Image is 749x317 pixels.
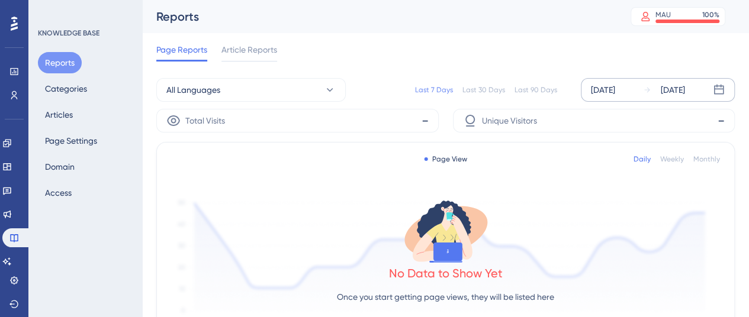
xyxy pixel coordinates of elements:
div: Last 30 Days [462,85,505,95]
div: 100 % [702,10,719,20]
button: Domain [38,156,82,177]
div: Reports [156,8,601,25]
span: Page Reports [156,43,207,57]
button: All Languages [156,78,346,102]
button: Categories [38,78,94,99]
p: Once you start getting page views, they will be listed here [337,290,554,304]
span: - [718,111,725,130]
div: No Data to Show Yet [389,265,503,282]
span: All Languages [166,83,220,97]
button: Articles [38,104,80,125]
div: [DATE] [661,83,685,97]
button: Page Settings [38,130,104,151]
div: KNOWLEDGE BASE [38,28,99,38]
button: Reports [38,52,82,73]
span: Article Reports [221,43,277,57]
span: - [422,111,429,130]
div: [DATE] [591,83,615,97]
div: MAU [655,10,671,20]
div: Monthly [693,154,720,164]
div: Weekly [660,154,684,164]
div: Page View [424,154,467,164]
div: Last 7 Days [415,85,453,95]
div: Daily [634,154,651,164]
div: Last 90 Days [515,85,557,95]
span: Total Visits [185,114,225,128]
span: Unique Visitors [482,114,537,128]
button: Access [38,182,79,203]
